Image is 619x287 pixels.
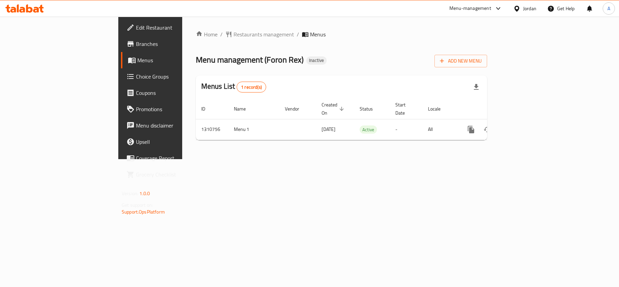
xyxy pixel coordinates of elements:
[479,121,496,138] button: Change Status
[440,57,482,65] span: Add New Menu
[322,125,336,134] span: [DATE]
[136,89,216,97] span: Coupons
[201,81,266,92] h2: Menus List
[121,166,222,183] a: Grocery Checklist
[360,126,377,134] span: Active
[196,99,534,140] table: enhanced table
[423,119,458,140] td: All
[121,134,222,150] a: Upsell
[121,85,222,101] a: Coupons
[136,170,216,179] span: Grocery Checklist
[136,23,216,32] span: Edit Restaurant
[121,19,222,36] a: Edit Restaurant
[390,119,423,140] td: -
[136,121,216,130] span: Menu disclaimer
[395,101,414,117] span: Start Date
[136,138,216,146] span: Upsell
[196,52,304,67] span: Menu management ( Foron Rex )
[139,189,150,198] span: 1.0.0
[136,154,216,162] span: Coverage Report
[523,5,536,12] div: Jordan
[237,84,266,90] span: 1 record(s)
[237,82,266,92] div: Total records count
[136,72,216,81] span: Choice Groups
[468,79,484,95] div: Export file
[121,150,222,166] a: Coverage Report
[201,105,214,113] span: ID
[196,30,487,38] nav: breadcrumb
[306,56,327,65] div: Inactive
[228,119,279,140] td: Menu 1
[360,105,382,113] span: Status
[310,30,326,38] span: Menus
[122,207,165,216] a: Support.OpsPlatform
[122,201,153,209] span: Get support on:
[225,30,294,38] a: Restaurants management
[122,189,138,198] span: Version:
[434,55,487,67] button: Add New Menu
[121,101,222,117] a: Promotions
[322,101,346,117] span: Created On
[306,57,327,63] span: Inactive
[121,52,222,68] a: Menus
[607,5,610,12] span: A
[234,30,294,38] span: Restaurants management
[449,4,491,13] div: Menu-management
[285,105,308,113] span: Vendor
[234,105,255,113] span: Name
[137,56,216,64] span: Menus
[463,121,479,138] button: more
[428,105,449,113] span: Locale
[136,40,216,48] span: Branches
[121,36,222,52] a: Branches
[458,99,534,119] th: Actions
[121,117,222,134] a: Menu disclaimer
[297,30,299,38] li: /
[136,105,216,113] span: Promotions
[121,68,222,85] a: Choice Groups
